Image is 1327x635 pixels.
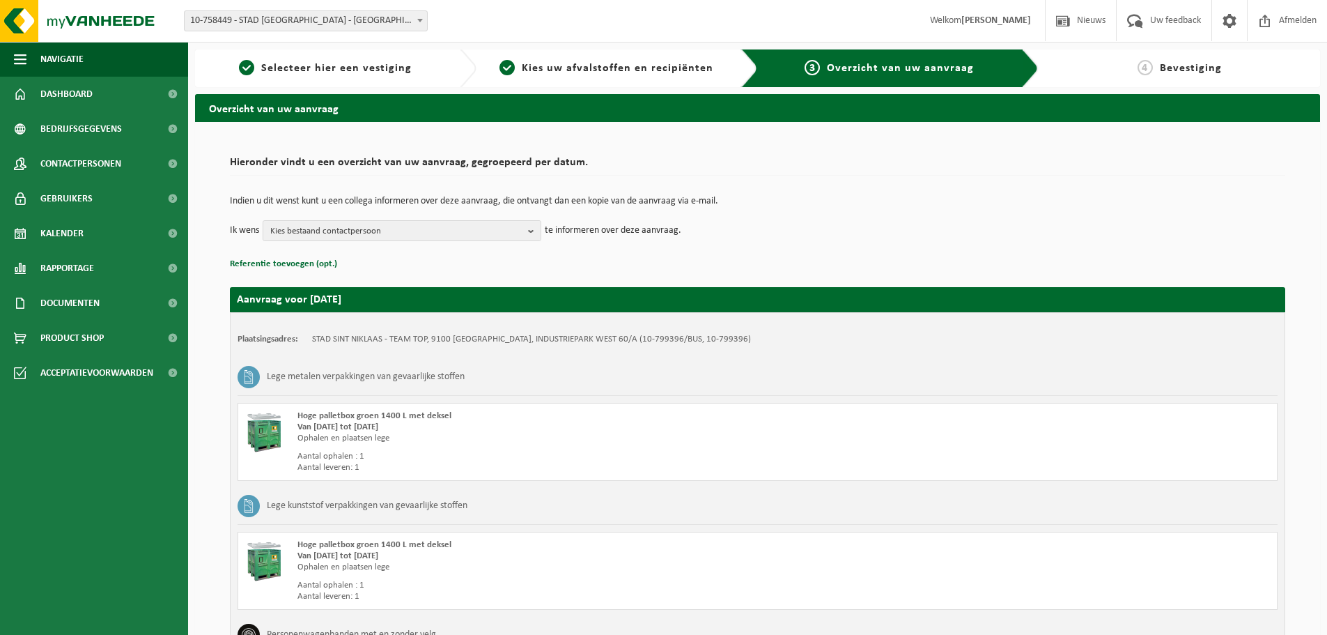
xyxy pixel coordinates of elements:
p: Ik wens [230,220,259,241]
div: Aantal ophalen : 1 [297,451,810,462]
span: Bevestiging [1160,63,1222,74]
h3: Lege metalen verpakkingen van gevaarlijke stoffen [267,366,465,388]
p: Indien u dit wenst kunt u een collega informeren over deze aanvraag, die ontvangt dan een kopie v... [230,197,1285,206]
span: Hoge palletbox groen 1400 L met deksel [297,540,451,549]
strong: [PERSON_NAME] [961,15,1031,26]
span: 4 [1138,60,1153,75]
strong: Plaatsingsadres: [238,335,298,344]
span: Documenten [40,286,100,321]
span: Selecteer hier een vestiging [261,63,412,74]
img: PB-HB-1400-HPE-GN-11.png [245,411,284,452]
span: Dashboard [40,77,93,112]
h3: Lege kunststof verpakkingen van gevaarlijke stoffen [267,495,467,517]
strong: Van [DATE] tot [DATE] [297,422,378,431]
span: Kalender [40,216,84,251]
strong: Aanvraag voor [DATE] [237,294,341,305]
span: Overzicht van uw aanvraag [827,63,974,74]
div: Ophalen en plaatsen lege [297,433,810,444]
span: Kies bestaand contactpersoon [270,221,522,242]
span: Product Shop [40,321,104,355]
span: 10-758449 - STAD SINT NIKLAAS - SINT-NIKLAAS [185,11,427,31]
td: STAD SINT NIKLAAS - TEAM TOP, 9100 [GEOGRAPHIC_DATA], INDUSTRIEPARK WEST 60/A (10-799396/BUS, 10-... [312,334,751,345]
strong: Van [DATE] tot [DATE] [297,551,378,560]
button: Referentie toevoegen (opt.) [230,255,337,273]
h2: Hieronder vindt u een overzicht van uw aanvraag, gegroepeerd per datum. [230,157,1285,176]
img: PB-HB-1400-HPE-GN-11.png [245,540,284,581]
a: 2Kies uw afvalstoffen en recipiënten [483,60,730,77]
span: Navigatie [40,42,84,77]
h2: Overzicht van uw aanvraag [195,94,1320,121]
div: Aantal leveren: 1 [297,591,810,602]
p: te informeren over deze aanvraag. [545,220,681,241]
div: Aantal ophalen : 1 [297,580,810,591]
div: Ophalen en plaatsen lege [297,562,810,573]
span: Contactpersonen [40,146,121,181]
div: Aantal leveren: 1 [297,462,810,473]
span: Gebruikers [40,181,93,216]
button: Kies bestaand contactpersoon [263,220,541,241]
span: Hoge palletbox groen 1400 L met deksel [297,411,451,420]
span: 10-758449 - STAD SINT NIKLAAS - SINT-NIKLAAS [184,10,428,31]
span: Rapportage [40,251,94,286]
a: 1Selecteer hier een vestiging [202,60,449,77]
span: 1 [239,60,254,75]
span: Kies uw afvalstoffen en recipiënten [522,63,713,74]
span: 2 [499,60,515,75]
span: Bedrijfsgegevens [40,112,122,146]
span: Acceptatievoorwaarden [40,355,153,390]
span: 3 [805,60,820,75]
